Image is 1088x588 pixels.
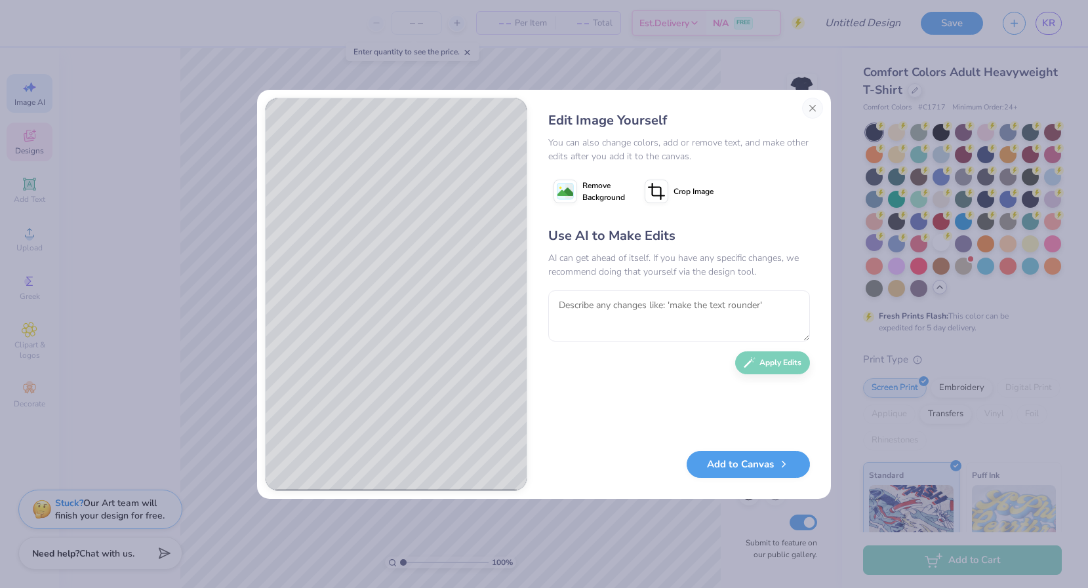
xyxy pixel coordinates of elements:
div: AI can get ahead of itself. If you have any specific changes, we recommend doing that yourself vi... [548,251,810,279]
div: Use AI to Make Edits [548,226,810,246]
button: Add to Canvas [687,451,810,478]
div: Edit Image Yourself [548,111,810,130]
span: Remove Background [582,180,625,203]
button: Remove Background [548,175,630,208]
span: Crop Image [674,186,714,197]
div: You can also change colors, add or remove text, and make other edits after you add it to the canvas. [548,136,810,163]
button: Crop Image [639,175,721,208]
button: Close [802,98,823,119]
